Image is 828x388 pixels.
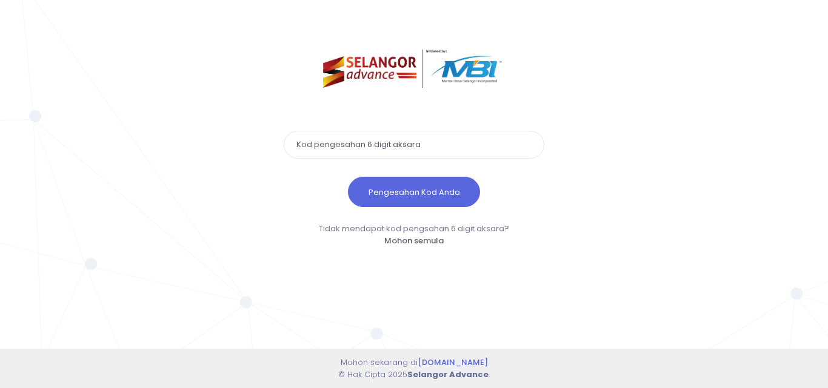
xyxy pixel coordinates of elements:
a: [DOMAIN_NAME] [418,357,488,368]
button: Pengesahan Kod Anda [348,177,480,207]
strong: Selangor Advance [407,369,489,380]
span: Tidak mendapat kod pengsahan 6 digit aksara? [319,223,509,234]
img: selangor-advance.png [323,50,506,88]
a: Mohon semula [384,235,444,246]
input: Kod pengesahan 6 digit aksara [284,131,544,159]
